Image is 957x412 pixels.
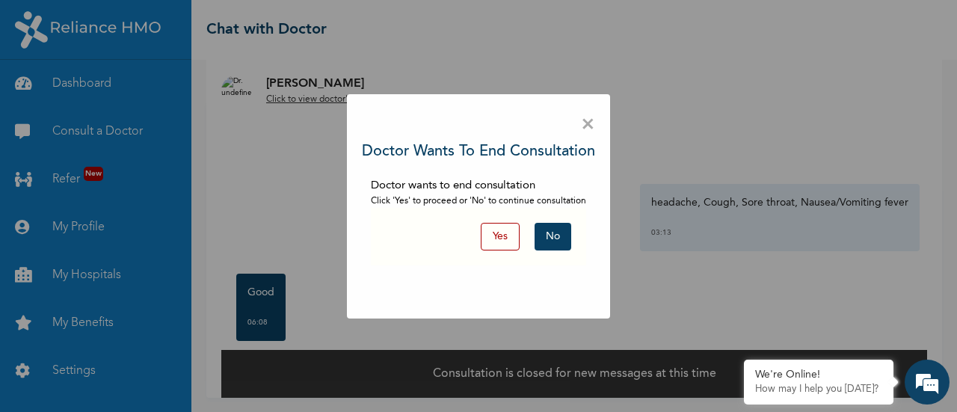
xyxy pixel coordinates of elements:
span: We're online! [87,126,206,277]
span: × [581,109,595,141]
div: FAQs [147,337,286,384]
img: d_794563401_company_1708531726252_794563401 [28,75,61,112]
span: Conversation [7,363,147,374]
textarea: Type your message and hit 'Enter' [7,285,285,337]
button: No [535,223,571,250]
p: Doctor wants to end consultation [371,178,586,195]
p: How may I help you today? [755,384,882,396]
div: Chat with us now [78,84,251,103]
div: Minimize live chat window [245,7,281,43]
p: Click 'Yes' to proceed or 'No' to continue consultation [371,194,586,208]
div: We're Online! [755,369,882,381]
h3: Doctor wants to end consultation [362,141,595,163]
button: Yes [481,223,520,250]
